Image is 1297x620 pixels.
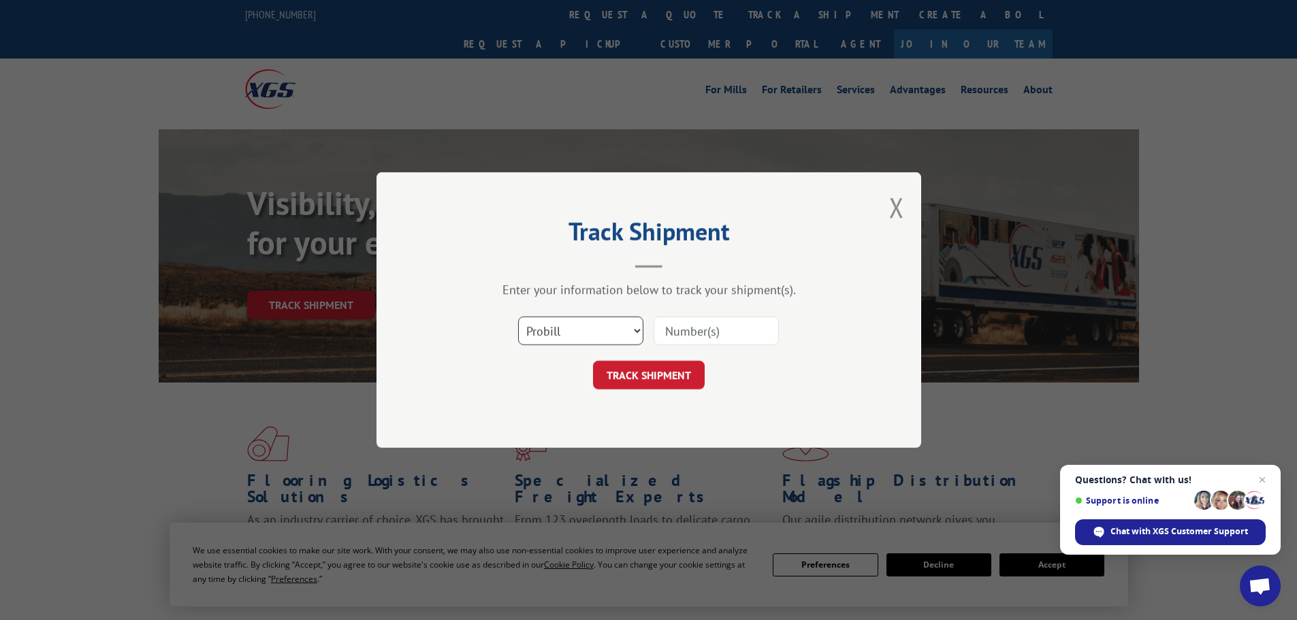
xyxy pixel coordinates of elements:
[1075,474,1266,485] span: Questions? Chat with us!
[1110,525,1248,538] span: Chat with XGS Customer Support
[593,361,705,389] button: TRACK SHIPMENT
[889,189,904,225] button: Close modal
[1240,566,1281,606] div: Open chat
[1075,519,1266,545] div: Chat with XGS Customer Support
[1254,472,1270,488] span: Close chat
[445,282,853,297] div: Enter your information below to track your shipment(s).
[654,316,779,345] input: Number(s)
[1075,495,1189,506] span: Support is online
[445,222,853,248] h2: Track Shipment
